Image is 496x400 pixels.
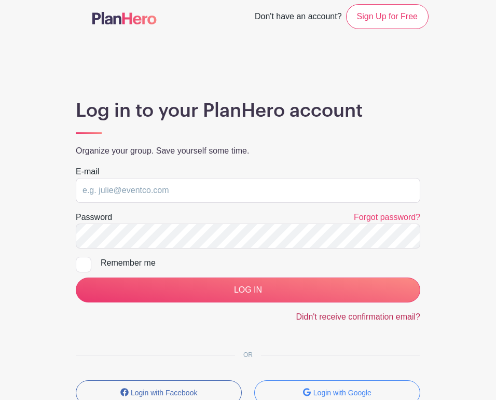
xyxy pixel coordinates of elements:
[101,257,420,269] div: Remember me
[313,389,371,397] small: Login with Google
[346,4,429,29] a: Sign Up for Free
[76,100,420,122] h1: Log in to your PlanHero account
[76,278,420,302] input: LOG IN
[92,12,157,24] img: logo-507f7623f17ff9eddc593b1ce0a138ce2505c220e1c5a4e2b4648c50719b7d32.svg
[131,389,197,397] small: Login with Facebook
[235,351,261,358] span: OR
[255,6,342,29] span: Don't have an account?
[76,145,420,157] p: Organize your group. Save yourself some time.
[354,213,420,222] a: Forgot password?
[76,165,99,178] label: E-mail
[76,211,112,224] label: Password
[76,178,420,203] input: e.g. julie@eventco.com
[296,312,420,321] a: Didn't receive confirmation email?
